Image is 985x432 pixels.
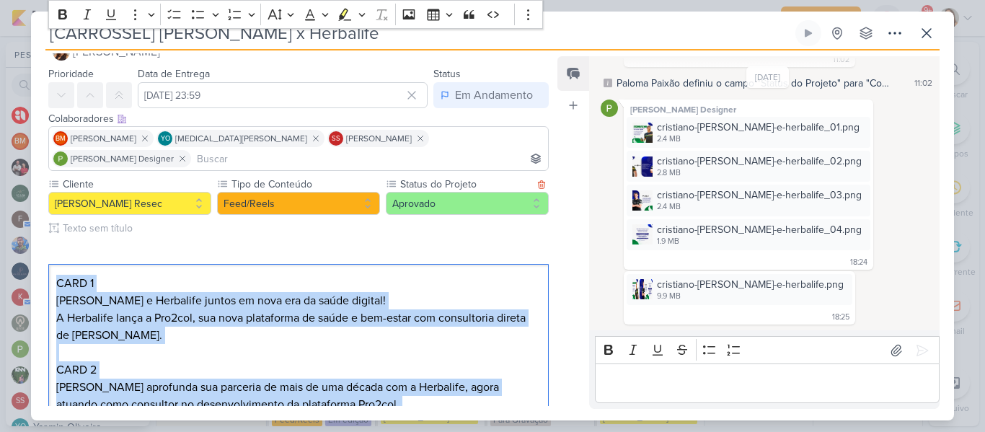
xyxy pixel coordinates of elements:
button: Em Andamento [433,82,549,108]
div: 2.8 MB [657,167,862,179]
label: Status do Projeto [399,177,533,192]
div: 1.9 MB [657,236,862,247]
img: F5vgczjgr7aTU6ST5dQRt8wvYLEKNhwnWg4nLoEU.png [632,190,653,211]
label: Data de Entrega [138,68,210,80]
div: cristiano-ronaldo-e-herbalife_03.png [627,185,870,216]
div: cristiano-[PERSON_NAME]-e-herbalife_03.png [657,188,862,203]
input: Texto sem título [60,221,549,236]
div: [PERSON_NAME] Designer [627,102,870,117]
div: cristiano-ronaldo-e-herbalife_02.png [627,151,870,182]
div: Editor editing area: main [595,363,940,403]
div: cristiano-ronaldo-e-herbalife_01.png [627,117,870,148]
p: BM [56,136,66,143]
input: Select a date [138,82,428,108]
div: cristiano-[PERSON_NAME]-e-herbalife.png [657,277,844,292]
label: Status [433,68,461,80]
label: Tipo de Conteúdo [230,177,380,192]
button: [PERSON_NAME] Resec [48,192,211,215]
img: Paloma Paixão Designer [53,151,68,166]
p: SS [332,136,340,143]
div: 9.9 MB [657,291,844,302]
img: wEwGASxecEwYM4UOVEHyp0jfD3ZSsshNJETrD5mq.png [632,279,653,299]
label: Prioridade [48,68,94,80]
div: Simone Regina Sa [329,131,343,146]
p: CARD 2 [56,361,541,379]
div: 11:02 [914,76,932,89]
span: [PERSON_NAME] Designer [71,152,174,165]
img: JfRXmOafkAh4ueAbnPXWvh0DZ4viksuu90ptugVL.png [632,224,653,244]
input: Kard Sem Título [45,20,792,46]
div: Colaboradores [48,111,549,126]
div: cristiano-[PERSON_NAME]-e-herbalife_01.png [657,120,860,135]
input: Buscar [194,150,545,167]
div: cristiano-ronaldo-e-herbalife.png [627,274,852,305]
div: Beth Monteiro [53,131,68,146]
p: YO [161,136,170,143]
div: 18:25 [832,312,849,323]
div: 18:24 [850,257,867,268]
div: 2.4 MB [657,201,862,213]
div: Editor toolbar [595,336,940,364]
div: Paloma Paixão definiu o campo "Status do Projeto" para "Com a Fran" [617,76,894,91]
div: Este log é visível à todos no kard [604,79,612,87]
div: Em Andamento [455,87,533,104]
span: [PERSON_NAME] [346,132,412,145]
img: BaHWkItfrUqMLcCWie6DurZBohESUVyrRISCjxQe.png [632,123,653,143]
button: Feed/Reels [217,192,380,215]
div: cristiano-[PERSON_NAME]-e-herbalife_02.png [657,154,862,169]
span: [PERSON_NAME] [71,132,136,145]
label: Cliente [61,177,211,192]
img: OKYLQSa9DlO5ohC8PSdOE7vPWlJoSbgeBjgmDTkG.png [632,157,653,177]
p: A Herbalife lança a Pro2col, sua nova plataforma de saúde e bem-estar com consultoria direta de [... [56,309,541,344]
img: Paloma Paixão Designer [601,100,618,117]
div: Yasmin Oliveira [158,131,172,146]
button: Aprovado [386,192,549,215]
p: [PERSON_NAME] e Herbalife juntos em nova era da saúde digital! [56,292,541,309]
p: CARD 1 [56,275,541,292]
div: 2.4 MB [657,133,860,145]
div: cristiano-[PERSON_NAME]-e-herbalife_04.png [657,222,862,237]
div: Ligar relógio [803,27,814,39]
div: cristiano-ronaldo-e-herbalife_04.png [627,219,870,250]
span: [MEDICAL_DATA][PERSON_NAME] [175,132,307,145]
p: [PERSON_NAME] aprofunda sua parceria de mais de uma década com a Herbalife, agora atuando como co... [56,379,541,413]
div: 11:02 [833,54,849,66]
